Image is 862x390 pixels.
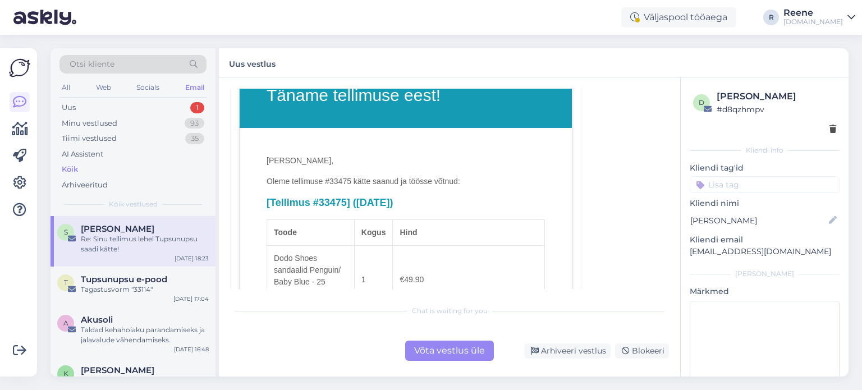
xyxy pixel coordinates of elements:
[690,198,840,209] p: Kliendi nimi
[81,274,167,285] span: Tupsunupsu e-pood
[174,345,209,354] div: [DATE] 16:48
[62,180,108,191] div: Arhiveeritud
[81,365,154,375] span: Kristel Krangolm
[783,8,855,26] a: Reene[DOMAIN_NAME]
[699,98,704,107] span: d
[690,269,840,279] div: [PERSON_NAME]
[229,55,276,70] label: Uus vestlus
[354,246,393,315] td: 1
[405,341,494,361] div: Võta vestlus üle
[109,199,158,209] span: Kõik vestlused
[690,214,827,227] input: Lisa nimi
[81,315,113,325] span: Akusoli
[717,103,836,116] div: # d8qzhmpv
[267,246,355,315] td: Dodo Shoes sandaalid Penguin/ Baby Blue - 25
[717,90,836,103] div: [PERSON_NAME]
[615,343,669,359] div: Blokeeri
[267,196,545,209] h2: [Tellimus #33475] ([DATE])
[230,306,669,316] div: Chat is waiting for you
[783,8,843,17] div: Reene
[267,220,355,246] th: Toode
[267,82,545,108] h1: Täname tellimuse eest!
[81,224,154,234] span: Sandra Maurer
[185,118,204,129] div: 93
[134,80,162,95] div: Socials
[185,133,204,144] div: 35
[400,275,404,284] span: €
[524,343,611,359] div: Arhiveeri vestlus
[173,295,209,303] div: [DATE] 17:04
[690,176,840,193] input: Lisa tag
[690,234,840,246] p: Kliendi email
[62,133,117,144] div: Tiimi vestlused
[690,145,840,155] div: Kliendi info
[175,254,209,263] div: [DATE] 18:23
[81,285,209,295] div: Tagastusvorm "33114"
[267,176,545,187] p: Oleme tellimuse #33475 kätte saanud ja töösse võtnud:
[400,275,424,284] span: 49.90
[63,319,68,327] span: A
[81,325,209,345] div: Taldad kehahoiaku parandamiseks ja jalavalude vähendamiseks.
[621,7,736,27] div: Väljaspool tööaega
[70,58,114,70] span: Otsi kliente
[783,17,843,26] div: [DOMAIN_NAME]
[9,57,30,79] img: Askly Logo
[59,80,72,95] div: All
[190,102,204,113] div: 1
[94,80,113,95] div: Web
[62,164,78,175] div: Kõik
[690,246,840,258] p: [EMAIL_ADDRESS][DOMAIN_NAME]
[393,220,544,246] th: Hind
[81,234,209,254] div: Re: Sinu tellimus lehel Tupsunupsu saadi kätte!
[62,102,76,113] div: Uus
[267,155,545,167] p: [PERSON_NAME],
[64,228,68,236] span: S
[354,220,393,246] th: Kogus
[690,286,840,297] p: Märkmed
[183,80,207,95] div: Email
[81,375,209,386] div: Re: Pakkide tagastus
[690,162,840,174] p: Kliendi tag'id
[62,118,117,129] div: Minu vestlused
[763,10,779,25] div: R
[62,149,103,160] div: AI Assistent
[63,369,68,378] span: K
[64,278,68,287] span: T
